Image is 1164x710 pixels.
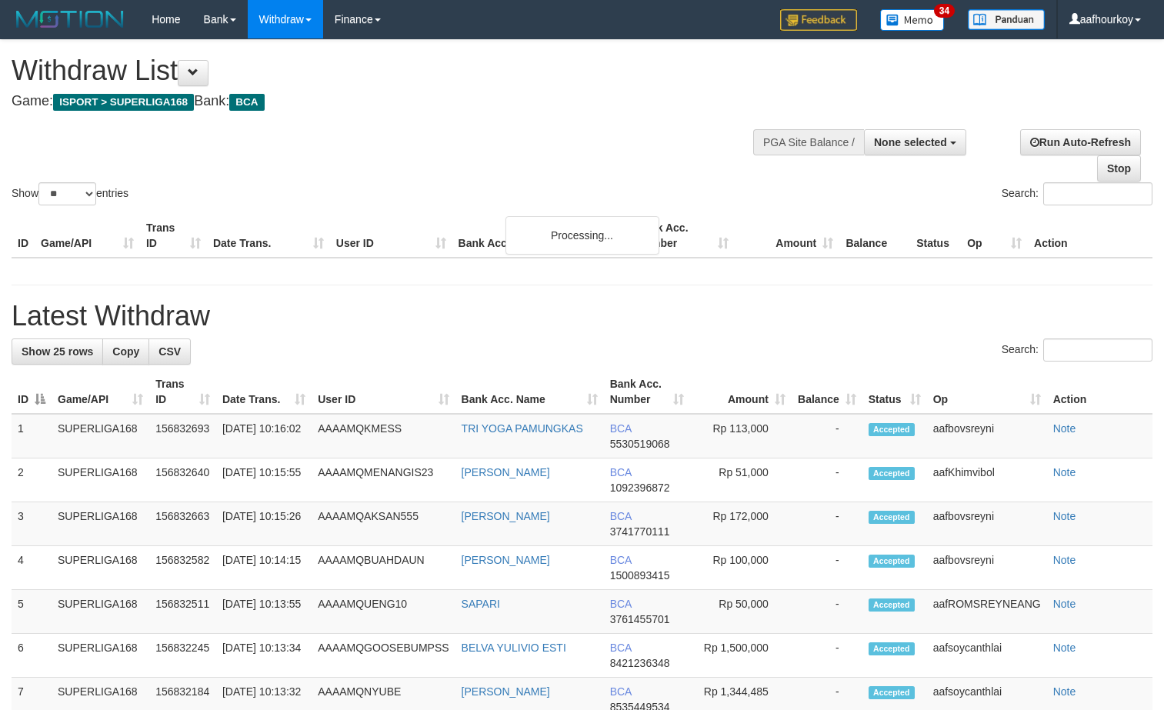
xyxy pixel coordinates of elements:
a: Show 25 rows [12,338,103,365]
a: CSV [148,338,191,365]
td: [DATE] 10:15:26 [216,502,312,546]
td: 156832245 [149,634,216,678]
td: - [792,634,862,678]
span: Accepted [869,642,915,655]
td: 5 [12,590,52,634]
td: SUPERLIGA168 [52,546,149,590]
span: Copy 3761455701 to clipboard [610,613,670,625]
a: Note [1053,598,1076,610]
a: [PERSON_NAME] [462,685,550,698]
span: BCA [610,554,632,566]
label: Show entries [12,182,128,205]
th: Date Trans. [207,214,330,258]
th: Bank Acc. Number [630,214,735,258]
span: Accepted [869,686,915,699]
th: Status: activate to sort column ascending [862,370,927,414]
th: Op [961,214,1028,258]
img: Button%20Memo.svg [880,9,945,31]
span: BCA [229,94,264,111]
td: - [792,502,862,546]
span: BCA [610,685,632,698]
td: aafbovsreyni [927,502,1047,546]
span: CSV [158,345,181,358]
td: AAAAMQBUAHDAUN [312,546,455,590]
th: Trans ID [140,214,207,258]
td: 156832582 [149,546,216,590]
span: Copy 5530519068 to clipboard [610,438,670,450]
th: Action [1047,370,1152,414]
th: ID: activate to sort column descending [12,370,52,414]
td: AAAAMQGOOSEBUMPSS [312,634,455,678]
span: BCA [610,642,632,654]
span: Accepted [869,555,915,568]
td: Rp 50,000 [690,590,792,634]
a: TRI YOGA PAMUNGKAS [462,422,583,435]
th: Status [910,214,961,258]
th: Game/API [35,214,140,258]
img: Feedback.jpg [780,9,857,31]
input: Search: [1043,338,1152,362]
th: Action [1028,214,1152,258]
td: SUPERLIGA168 [52,458,149,502]
a: Note [1053,642,1076,654]
span: 34 [934,4,955,18]
span: Copy 1092396872 to clipboard [610,482,670,494]
input: Search: [1043,182,1152,205]
td: aafsoycanthlai [927,634,1047,678]
th: ID [12,214,35,258]
th: Amount: activate to sort column ascending [690,370,792,414]
td: aafbovsreyni [927,546,1047,590]
td: - [792,414,862,458]
th: User ID [330,214,452,258]
td: SUPERLIGA168 [52,502,149,546]
a: Note [1053,685,1076,698]
td: aafROMSREYNEANG [927,590,1047,634]
td: Rp 1,500,000 [690,634,792,678]
a: [PERSON_NAME] [462,466,550,478]
th: Amount [735,214,839,258]
td: Rp 100,000 [690,546,792,590]
div: Processing... [505,216,659,255]
td: [DATE] 10:13:55 [216,590,312,634]
img: panduan.png [968,9,1045,30]
h1: Withdraw List [12,55,761,86]
span: BCA [610,598,632,610]
span: Copy 3741770111 to clipboard [610,525,670,538]
td: 156832693 [149,414,216,458]
th: Bank Acc. Number: activate to sort column ascending [604,370,690,414]
a: BELVA YULIVIO ESTI [462,642,566,654]
th: Balance: activate to sort column ascending [792,370,862,414]
td: 1 [12,414,52,458]
td: AAAAMQMENANGIS23 [312,458,455,502]
span: Copy 1500893415 to clipboard [610,569,670,582]
h1: Latest Withdraw [12,301,1152,332]
td: [DATE] 10:16:02 [216,414,312,458]
a: Note [1053,510,1076,522]
span: Accepted [869,467,915,480]
td: 156832663 [149,502,216,546]
td: AAAAMQUENG10 [312,590,455,634]
td: 4 [12,546,52,590]
label: Search: [1002,338,1152,362]
button: None selected [864,129,966,155]
td: [DATE] 10:14:15 [216,546,312,590]
a: Run Auto-Refresh [1020,129,1141,155]
td: aafKhimvibol [927,458,1047,502]
select: Showentries [38,182,96,205]
td: Rp 172,000 [690,502,792,546]
th: Balance [839,214,910,258]
a: Copy [102,338,149,365]
span: Show 25 rows [22,345,93,358]
td: AAAAMQAKSAN555 [312,502,455,546]
span: BCA [610,466,632,478]
span: Accepted [869,598,915,612]
td: [DATE] 10:15:55 [216,458,312,502]
span: None selected [874,136,947,148]
td: - [792,546,862,590]
a: SAPARI [462,598,500,610]
td: Rp 113,000 [690,414,792,458]
span: Copy 8421236348 to clipboard [610,657,670,669]
label: Search: [1002,182,1152,205]
span: Copy [112,345,139,358]
a: Note [1053,554,1076,566]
